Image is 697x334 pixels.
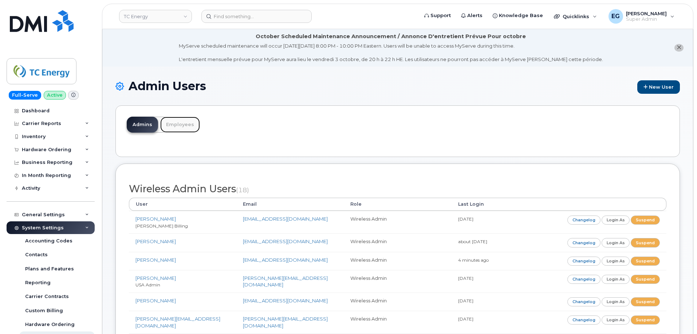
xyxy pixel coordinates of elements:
a: Changelog [567,257,600,266]
td: Wireless Admin [344,311,451,333]
small: about [DATE] [458,239,487,244]
div: October Scheduled Maintenance Announcement / Annonce D'entretient Prévue Pour octobre [256,33,526,40]
small: 4 minutes ago [458,257,489,263]
a: Employees [160,117,200,133]
a: Changelog [567,275,600,284]
a: Admins [127,117,158,133]
a: Changelog [567,216,600,225]
a: New User [637,80,680,94]
td: Wireless Admin [344,211,451,233]
th: Last Login [452,198,559,211]
a: Login as [602,257,630,266]
iframe: Messenger Launcher [665,302,692,329]
small: [DATE] [458,298,473,303]
h1: Admin Users [115,80,680,94]
td: Wireless Admin [344,252,451,270]
a: [PERSON_NAME] [135,275,176,281]
a: [PERSON_NAME] [135,257,176,263]
a: Suspend [631,216,660,225]
a: Login as [602,238,630,247]
a: Login as [602,315,630,325]
a: [PERSON_NAME][EMAIL_ADDRESS][DOMAIN_NAME] [135,316,220,329]
td: Wireless Admin [344,270,451,293]
small: [DATE] [458,316,473,322]
h2: Wireless Admin Users [129,184,666,194]
a: Suspend [631,315,660,325]
a: Suspend [631,238,660,247]
small: [DATE] [458,216,473,222]
a: Suspend [631,275,660,284]
a: [PERSON_NAME] [135,238,176,244]
a: Login as [602,297,630,306]
div: MyServe scheduled maintenance will occur [DATE][DATE] 8:00 PM - 10:00 PM Eastern. Users will be u... [179,43,603,63]
a: Suspend [631,297,660,306]
th: Role [344,198,451,211]
small: [PERSON_NAME] Billing [135,223,188,229]
td: Wireless Admin [344,233,451,251]
a: [PERSON_NAME][EMAIL_ADDRESS][DOMAIN_NAME] [243,275,328,288]
td: Wireless Admin [344,293,451,311]
th: Email [236,198,344,211]
a: Login as [602,275,630,284]
small: USA Admin [135,282,160,287]
a: [EMAIL_ADDRESS][DOMAIN_NAME] [243,298,328,303]
a: Changelog [567,297,600,306]
small: [DATE] [458,275,473,281]
button: close notification [674,44,684,52]
a: [EMAIL_ADDRESS][DOMAIN_NAME] [243,257,328,263]
small: (18) [236,186,249,194]
a: [EMAIL_ADDRESS][DOMAIN_NAME] [243,216,328,222]
th: User [129,198,236,211]
a: Changelog [567,315,600,325]
a: Changelog [567,238,600,247]
a: Suspend [631,257,660,266]
a: [PERSON_NAME][EMAIL_ADDRESS][DOMAIN_NAME] [243,316,328,329]
a: Login as [602,216,630,225]
a: [EMAIL_ADDRESS][DOMAIN_NAME] [243,238,328,244]
a: [PERSON_NAME] [135,298,176,303]
a: [PERSON_NAME] [135,216,176,222]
